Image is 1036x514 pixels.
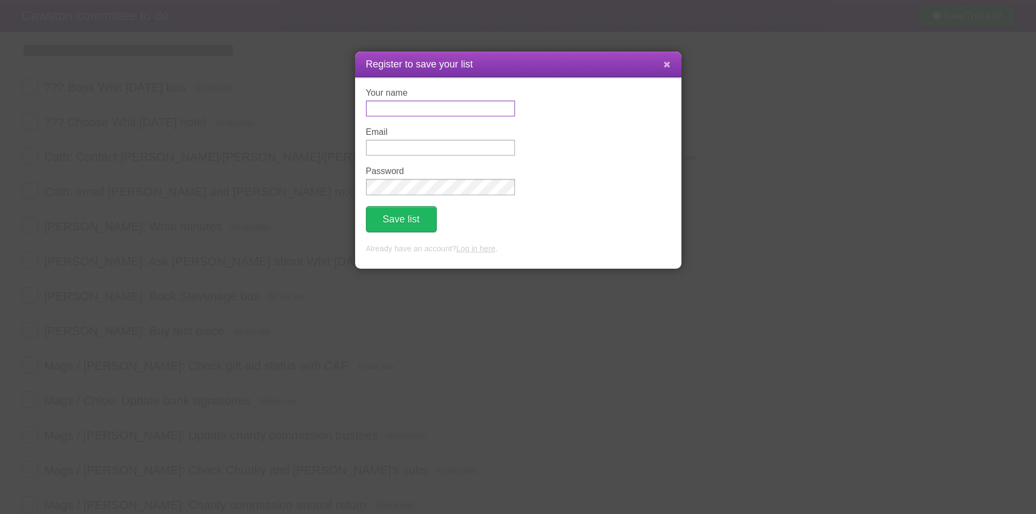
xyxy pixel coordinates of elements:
button: Save list [366,206,437,232]
p: Already have an account? . [366,243,671,255]
label: Email [366,127,515,137]
h1: Register to save your list [366,57,671,72]
label: Password [366,166,515,176]
label: Your name [366,88,515,98]
a: Log in here [456,244,495,253]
